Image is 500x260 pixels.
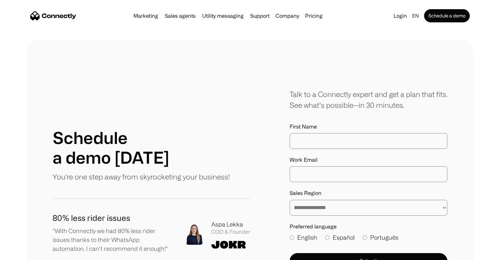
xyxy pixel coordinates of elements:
label: First Name [290,124,447,130]
input: English [290,235,294,240]
input: Español [325,235,329,240]
p: "With Connectly we had 80% less rider issues thanks to their WhatsApp automation. I can't recomme... [53,226,171,253]
a: Sales agents [162,13,198,18]
label: Preferred language [290,224,447,230]
a: Support [248,13,272,18]
div: Aspa Lekka [211,220,250,229]
p: You're one step away from skyrocketing your business! [53,171,230,182]
div: COO & Founder [211,229,250,235]
h1: 80% less rider issues [53,212,171,224]
a: Schedule a demo [424,9,470,22]
a: Marketing [131,13,161,18]
label: Sales Region [290,190,447,196]
div: en [412,11,419,20]
div: Company [274,11,301,20]
input: Português [363,235,367,240]
label: Español [325,233,355,242]
label: Work Email [290,157,447,163]
aside: Language selected: English [7,248,39,258]
div: Talk to a Connectly expert and get a plan that fits. See what’s possible—in 30 minutes. [290,89,447,110]
ul: Language list [13,248,39,258]
h1: Schedule a demo [DATE] [53,128,169,167]
div: Company [275,11,299,20]
a: Utility messaging [200,13,246,18]
a: Pricing [302,13,325,18]
a: home [30,11,76,21]
label: English [290,233,317,242]
a: Login [391,11,410,20]
div: en [410,11,423,20]
label: Português [363,233,398,242]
